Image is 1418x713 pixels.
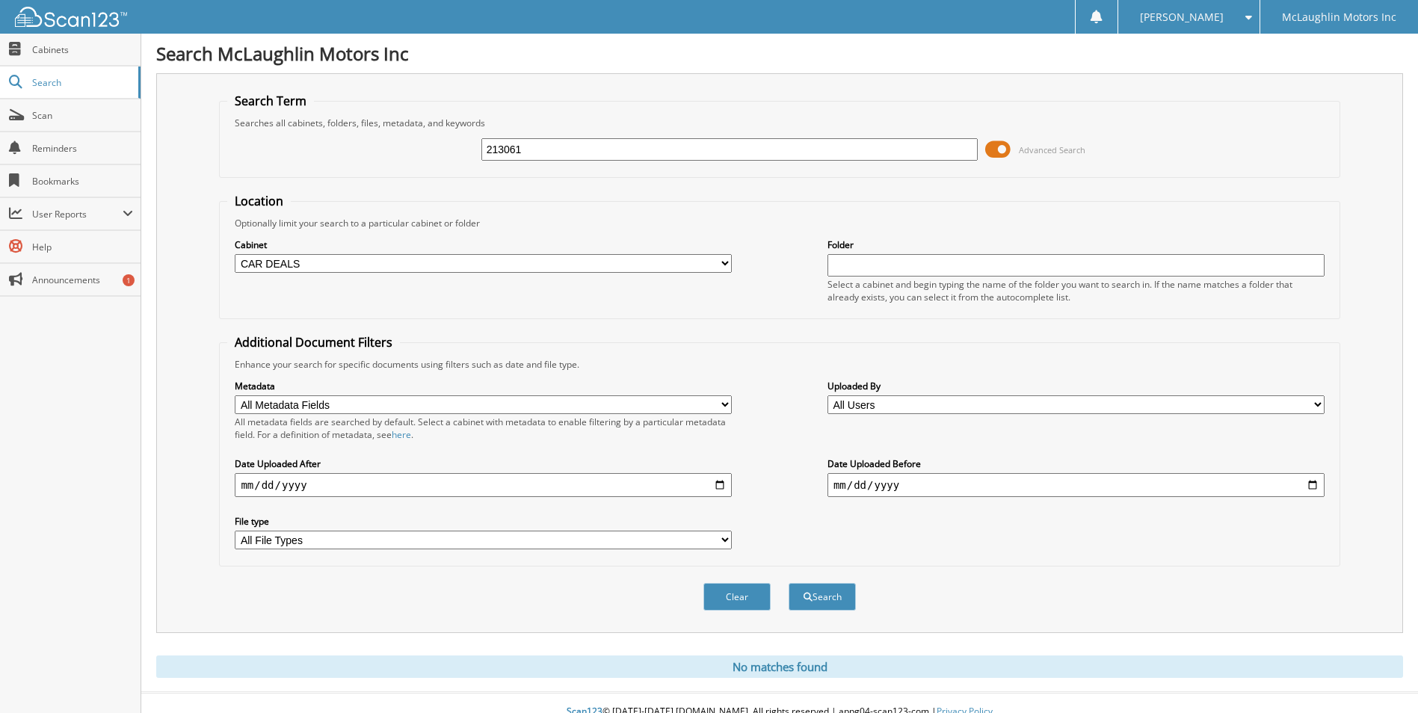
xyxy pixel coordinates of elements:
[1282,13,1396,22] span: McLaughlin Motors Inc
[1140,13,1224,22] span: [PERSON_NAME]
[227,193,291,209] legend: Location
[789,583,856,611] button: Search
[827,278,1325,303] div: Select a cabinet and begin typing the name of the folder you want to search in. If the name match...
[32,76,131,89] span: Search
[32,109,133,122] span: Scan
[227,217,1331,229] div: Optionally limit your search to a particular cabinet or folder
[1343,641,1418,713] iframe: Chat Widget
[235,515,732,528] label: File type
[235,473,732,497] input: start
[235,238,732,251] label: Cabinet
[235,380,732,392] label: Metadata
[32,274,133,286] span: Announcements
[227,334,400,351] legend: Additional Document Filters
[32,208,123,220] span: User Reports
[703,583,771,611] button: Clear
[32,241,133,253] span: Help
[827,473,1325,497] input: end
[227,117,1331,129] div: Searches all cabinets, folders, files, metadata, and keywords
[827,380,1325,392] label: Uploaded By
[392,428,411,441] a: here
[32,142,133,155] span: Reminders
[227,93,314,109] legend: Search Term
[827,457,1325,470] label: Date Uploaded Before
[227,358,1331,371] div: Enhance your search for specific documents using filters such as date and file type.
[15,7,127,27] img: scan123-logo-white.svg
[827,238,1325,251] label: Folder
[1019,144,1085,155] span: Advanced Search
[156,41,1403,66] h1: Search McLaughlin Motors Inc
[235,416,732,441] div: All metadata fields are searched by default. Select a cabinet with metadata to enable filtering b...
[32,43,133,56] span: Cabinets
[235,457,732,470] label: Date Uploaded After
[123,274,135,286] div: 1
[32,175,133,188] span: Bookmarks
[156,655,1403,678] div: No matches found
